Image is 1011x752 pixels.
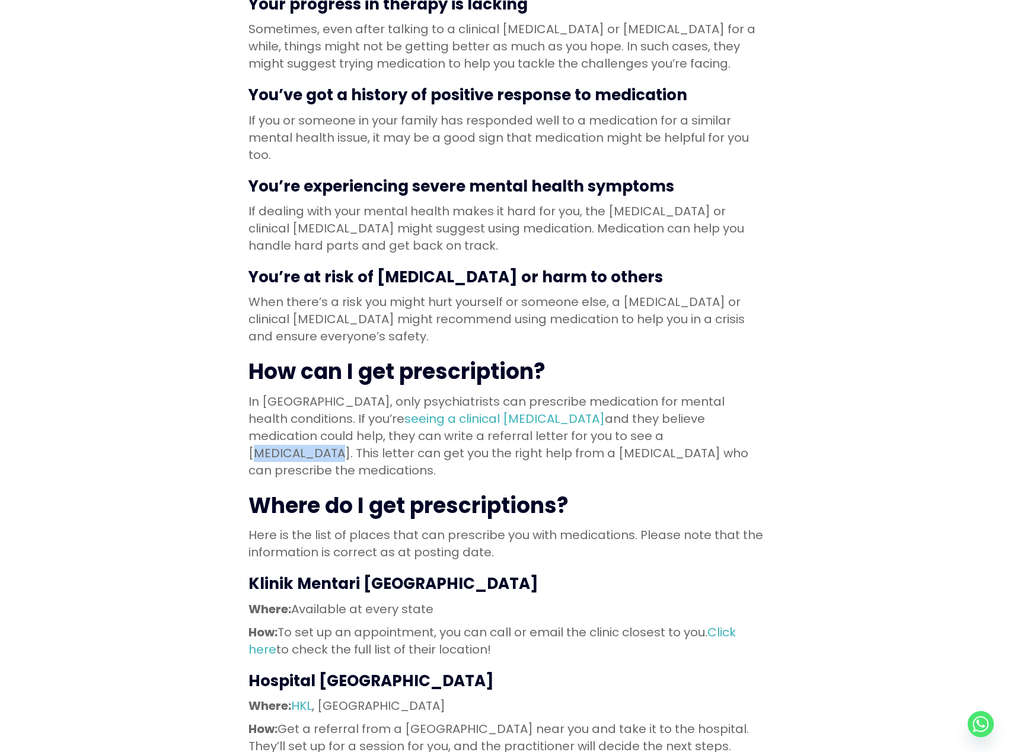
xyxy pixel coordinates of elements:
h3: You’re experiencing severe mental health symptoms [248,176,763,197]
a: seeing a clinical [MEDICAL_DATA] [404,410,605,427]
strong: How: [248,721,278,737]
strong: Where: [248,601,291,617]
p: To set up an appointment, you can call or email the clinic closest to you. to check the full list... [248,624,763,658]
p: Here is the list of places that can prescribe you with medications. Please note that the informat... [248,527,763,561]
p: Sometimes, even after talking to a clinical [MEDICAL_DATA] or [MEDICAL_DATA] for a while, things ... [248,21,763,72]
p: If dealing with your mental health makes it hard for you, the [MEDICAL_DATA] or clinical [MEDICAL... [248,203,763,254]
p: Available at every state [248,601,763,618]
h2: How can I get prescription? [248,357,763,387]
a: Whatsapp [968,711,994,737]
h3: You’re at risk of [MEDICAL_DATA] or harm to others [248,266,763,288]
strong: Where: [248,697,291,714]
h3: You’ve got a history of positive response to medication [248,84,763,106]
h2: Where do I get prescriptions? [248,491,763,521]
p: When there’s a risk you might hurt yourself or someone else, a [MEDICAL_DATA] or clinical [MEDICA... [248,294,763,345]
p: If you or someone in your family has responded well to a medication for a similar mental health i... [248,112,763,164]
h3: Klinik Mentari [GEOGRAPHIC_DATA] [248,573,763,594]
a: Click here [248,624,736,658]
p: In [GEOGRAPHIC_DATA], only psychiatrists can prescribe medication for mental health conditions. I... [248,393,763,479]
p: , [GEOGRAPHIC_DATA] [248,697,763,715]
strong: How: [248,624,278,641]
h3: Hospital [GEOGRAPHIC_DATA] [248,670,763,692]
a: HKL [291,697,312,714]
